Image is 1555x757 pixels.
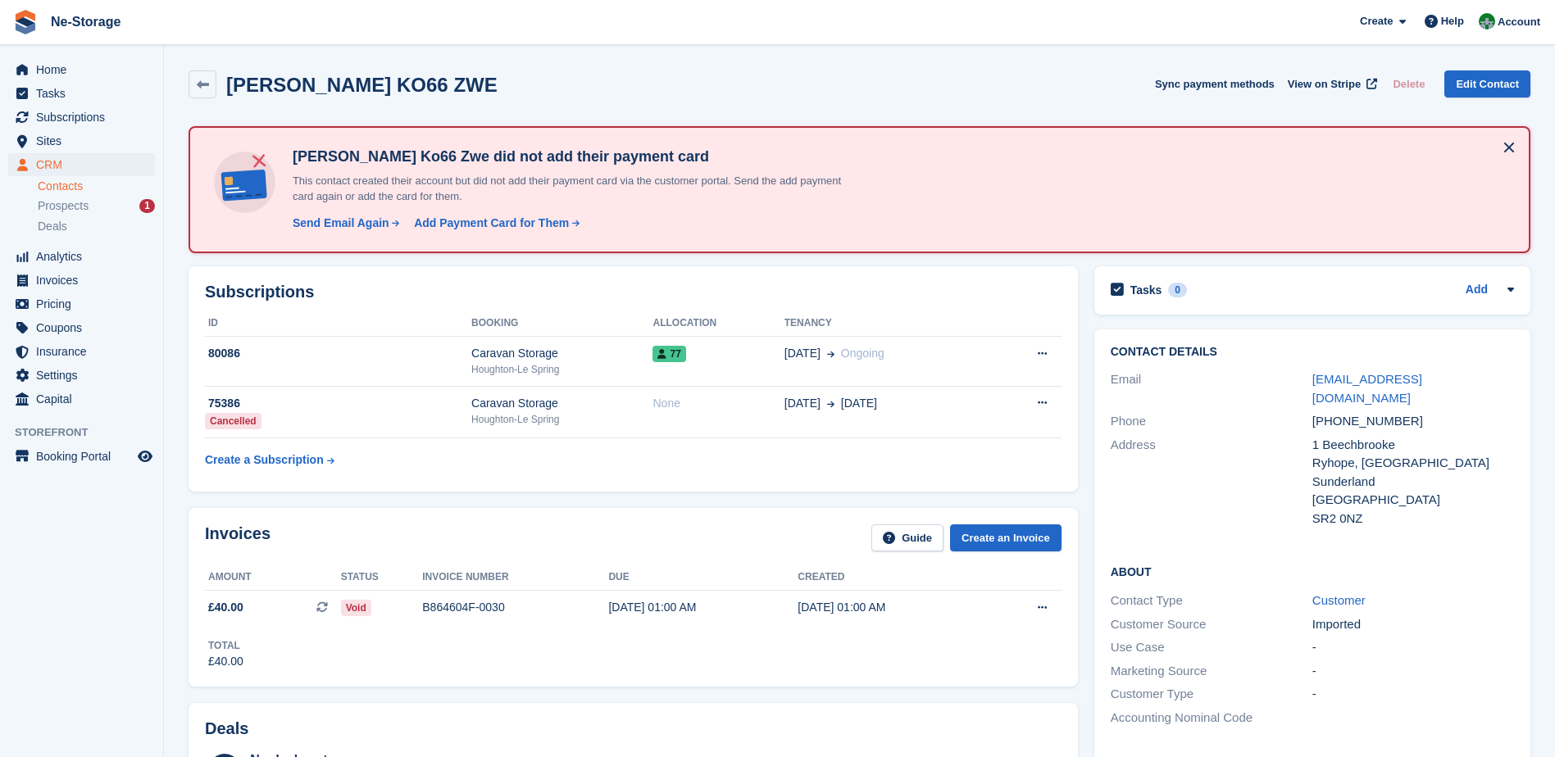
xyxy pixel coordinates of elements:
[36,245,134,268] span: Analytics
[1360,13,1393,29] span: Create
[208,599,243,616] span: £40.00
[8,269,155,292] a: menu
[210,147,280,217] img: no-card-linked-e7822e413c904bf8b177c4d89f31251c4716f9871600ec3ca5bfc59e148c83f4.svg
[784,395,821,412] span: [DATE]
[36,316,134,339] span: Coupons
[1386,70,1431,97] button: Delete
[286,147,860,166] h4: [PERSON_NAME] Ko66 Zwe did not add their payment card
[1111,685,1312,704] div: Customer Type
[784,311,991,337] th: Tenancy
[1155,70,1275,97] button: Sync payment methods
[1288,76,1361,93] span: View on Stripe
[205,311,471,337] th: ID
[38,197,155,215] a: Prospects 1
[1111,370,1312,407] div: Email
[36,292,134,315] span: Pricing
[1312,638,1514,657] div: -
[652,311,784,337] th: Allocation
[1130,283,1162,297] h2: Tasks
[36,340,134,363] span: Insurance
[36,129,134,152] span: Sites
[1111,615,1312,634] div: Customer Source
[1441,13,1464,29] span: Help
[1312,593,1366,607] a: Customer
[38,198,89,214] span: Prospects
[293,215,389,232] div: Send Email Again
[13,10,38,34] img: stora-icon-8386f47178a22dfd0bd8f6a31ec36ba5ce8667c1dd55bd0f319d3a0aa187defe.svg
[8,129,155,152] a: menu
[341,564,423,591] th: Status
[44,8,127,35] a: Ne-Storage
[205,719,248,738] h2: Deals
[36,82,134,105] span: Tasks
[1111,709,1312,728] div: Accounting Nominal Code
[208,653,243,670] div: £40.00
[36,445,134,468] span: Booking Portal
[38,218,155,235] a: Deals
[286,173,860,205] p: This contact created their account but did not add their payment card via the customer portal. Se...
[1312,685,1514,704] div: -
[652,395,784,412] div: None
[8,153,155,176] a: menu
[471,412,652,427] div: Houghton-Le Spring
[1111,592,1312,610] div: Contact Type
[871,524,943,551] a: Guide
[471,311,652,337] th: Booking
[841,347,884,360] span: Ongoing
[135,446,155,466] a: Preview store
[341,600,371,616] span: Void
[407,215,581,232] a: Add Payment Card for Them
[1281,70,1380,97] a: View on Stripe
[8,388,155,410] a: menu
[8,82,155,105] a: menu
[414,215,569,232] div: Add Payment Card for Them
[8,58,155,81] a: menu
[1168,283,1187,297] div: 0
[1312,372,1422,405] a: [EMAIL_ADDRESS][DOMAIN_NAME]
[36,58,134,81] span: Home
[1444,70,1530,97] a: Edit Contact
[36,364,134,387] span: Settings
[422,599,608,616] div: B864604F-0030
[205,395,471,412] div: 75386
[8,292,155,315] a: menu
[8,106,155,129] a: menu
[471,395,652,412] div: Caravan Storage
[1312,436,1514,455] div: 1 Beechbrooke
[38,179,155,194] a: Contacts
[205,445,334,475] a: Create a Subscription
[36,106,134,129] span: Subscriptions
[471,362,652,377] div: Houghton-Le Spring
[15,424,163,441] span: Storefront
[208,638,243,653] div: Total
[1111,412,1312,431] div: Phone
[1111,346,1514,359] h2: Contact Details
[1111,662,1312,681] div: Marketing Source
[36,153,134,176] span: CRM
[1479,13,1495,29] img: Charlotte Nesbitt
[8,316,155,339] a: menu
[1466,281,1488,300] a: Add
[798,599,987,616] div: [DATE] 01:00 AM
[608,599,798,616] div: [DATE] 01:00 AM
[841,395,877,412] span: [DATE]
[1312,510,1514,528] div: SR2 0NZ
[8,445,155,468] a: menu
[1312,615,1514,634] div: Imported
[608,564,798,591] th: Due
[205,524,271,551] h2: Invoices
[205,564,341,591] th: Amount
[205,345,471,362] div: 80086
[1312,662,1514,681] div: -
[8,245,155,268] a: menu
[1312,454,1514,473] div: Ryhope, [GEOGRAPHIC_DATA]
[471,345,652,362] div: Caravan Storage
[1111,638,1312,657] div: Use Case
[422,564,608,591] th: Invoice number
[1312,491,1514,510] div: [GEOGRAPHIC_DATA]
[798,564,987,591] th: Created
[784,345,821,362] span: [DATE]
[36,269,134,292] span: Invoices
[652,346,685,362] span: 77
[36,388,134,410] span: Capital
